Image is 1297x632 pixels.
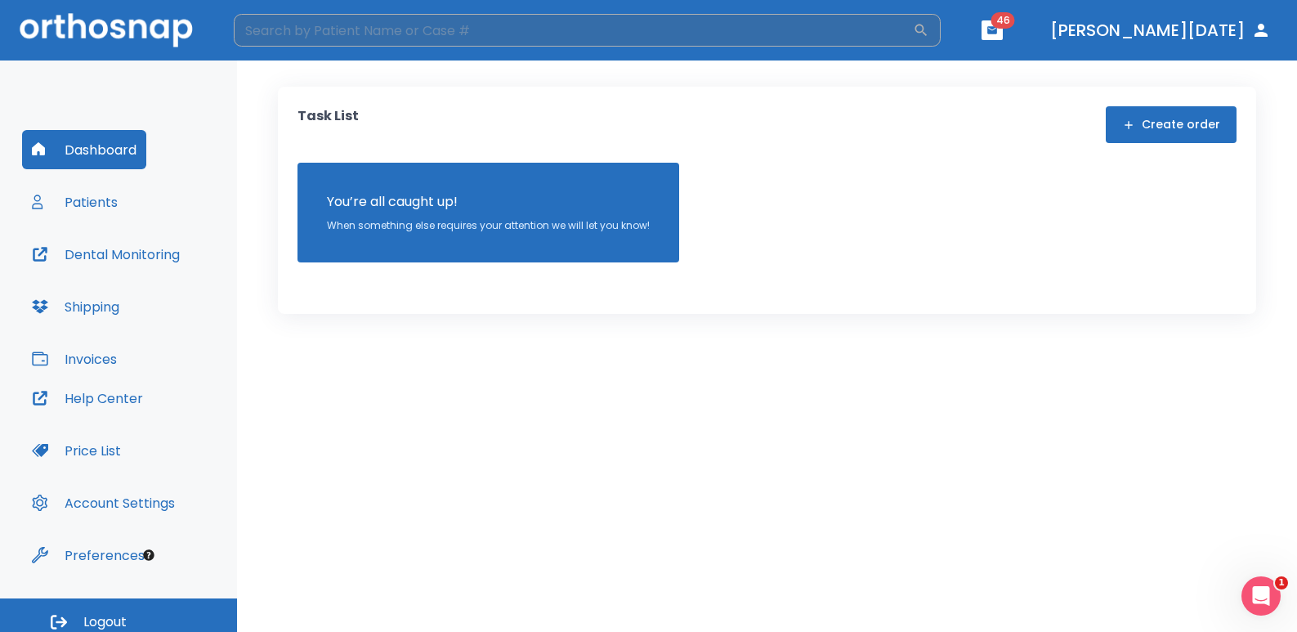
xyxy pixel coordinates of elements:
[991,12,1015,29] span: 46
[20,13,193,47] img: Orthosnap
[22,431,131,470] button: Price List
[141,548,156,563] div: Tooltip anchor
[297,106,359,143] p: Task List
[234,14,913,47] input: Search by Patient Name or Case #
[327,218,650,233] p: When something else requires your attention we will let you know!
[1241,576,1281,616] iframe: Intercom live chat
[22,182,127,222] button: Patients
[22,130,146,169] button: Dashboard
[1044,16,1277,45] button: [PERSON_NAME][DATE]
[327,192,650,212] p: You’re all caught up!
[22,483,185,522] button: Account Settings
[83,613,127,631] span: Logout
[22,339,127,379] button: Invoices
[1275,576,1288,589] span: 1
[22,379,153,418] button: Help Center
[22,287,129,326] button: Shipping
[22,235,190,274] button: Dental Monitoring
[1106,106,1237,143] button: Create order
[22,536,154,575] button: Preferences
